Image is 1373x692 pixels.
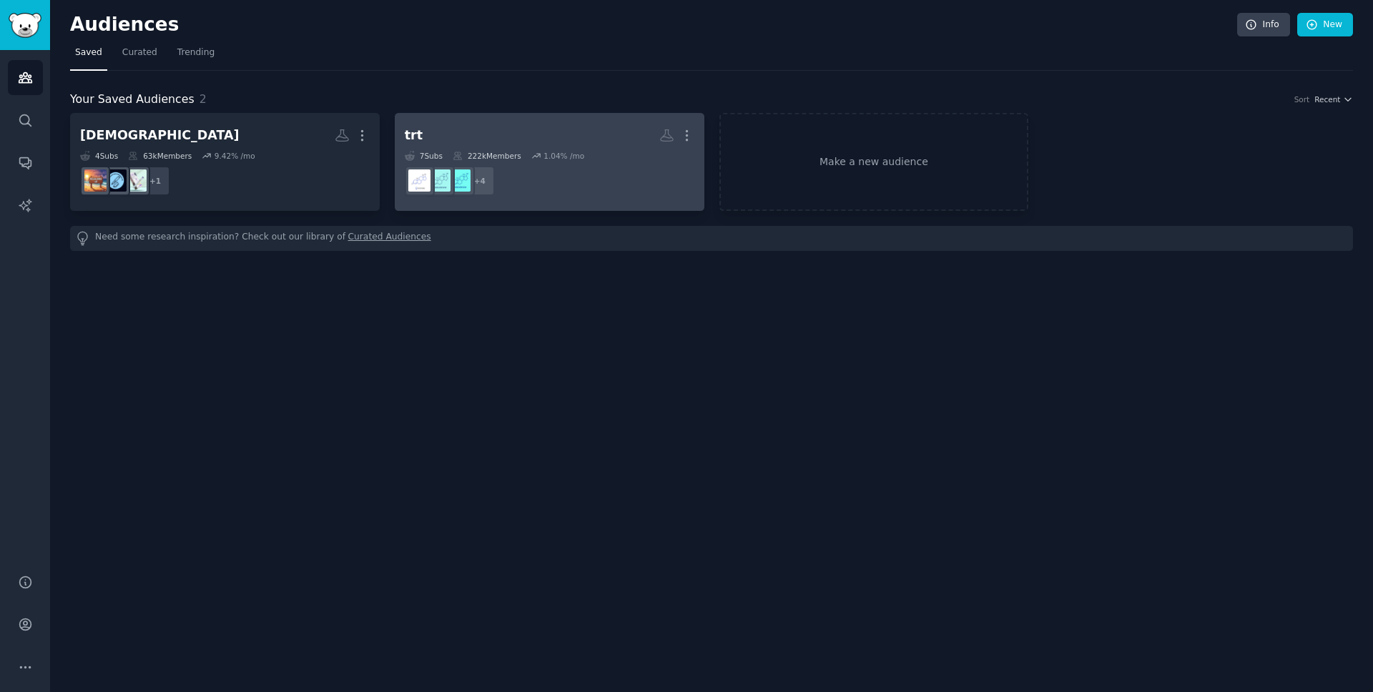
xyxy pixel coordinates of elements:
a: Trending [172,41,220,71]
img: GummySearch logo [9,13,41,38]
img: mounjaromaintenanceuk [104,169,127,192]
a: New [1297,13,1353,37]
a: Info [1237,13,1290,37]
a: Saved [70,41,107,71]
a: Curated [117,41,162,71]
div: Sort [1294,94,1310,104]
span: Trending [177,46,215,59]
div: 222k Members [453,151,521,161]
a: Curated Audiences [348,231,431,246]
div: 9.42 % /mo [215,151,255,161]
div: 7 Sub s [405,151,443,161]
div: + 1 [140,166,170,196]
a: [DEMOGRAPHIC_DATA]4Subs63kMembers9.42% /mo+1UKMounjaromounjaromaintenanceukmounjarouk [70,113,380,211]
img: UKTRT [448,169,471,192]
span: 2 [200,92,207,106]
img: mounjarouk [84,169,107,192]
span: Curated [122,46,157,59]
div: 1.04 % /mo [543,151,584,161]
div: Need some research inspiration? Check out our library of [70,226,1353,251]
button: Recent [1314,94,1353,104]
div: 63k Members [128,151,192,161]
h2: Audiences [70,14,1237,36]
img: trtuk [428,169,451,192]
div: + 4 [465,166,495,196]
div: [DEMOGRAPHIC_DATA] [80,127,240,144]
span: Recent [1314,94,1340,104]
img: Testosterone [408,169,430,192]
span: Your Saved Audiences [70,91,195,109]
div: trt [405,127,423,144]
div: 4 Sub s [80,151,118,161]
img: UKMounjaro [124,169,147,192]
a: Make a new audience [719,113,1029,211]
a: trt7Subs222kMembers1.04% /mo+4UKTRTtrtukTestosterone [395,113,704,211]
span: Saved [75,46,102,59]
